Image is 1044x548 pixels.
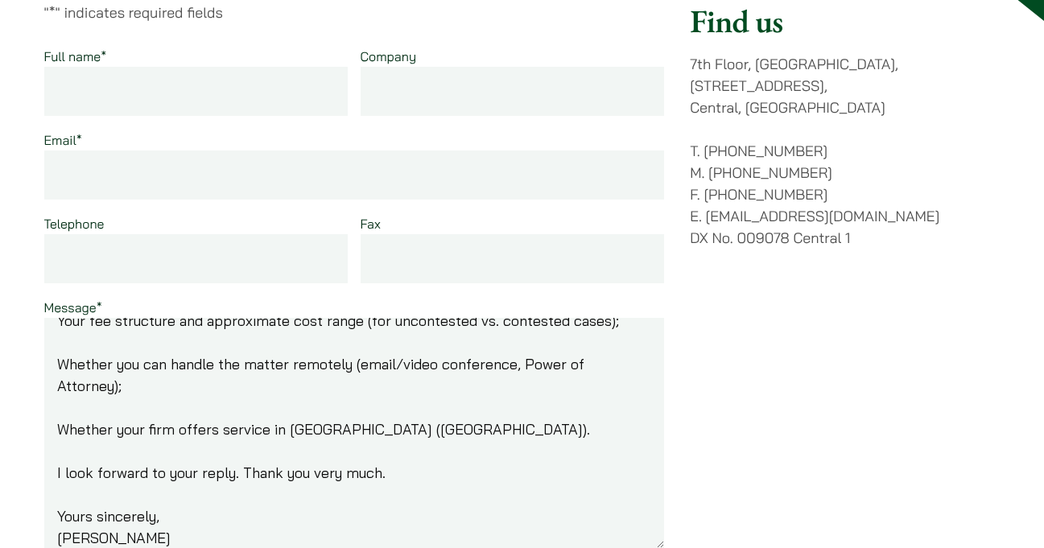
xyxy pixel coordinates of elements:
p: " " indicates required fields [44,2,665,23]
label: Company [361,48,417,64]
label: Message [44,299,102,315]
label: Email [44,132,82,148]
h2: Find us [690,2,1000,40]
label: Telephone [44,216,105,232]
label: Full name [44,48,107,64]
label: Fax [361,216,381,232]
p: 7th Floor, [GEOGRAPHIC_DATA], [STREET_ADDRESS], Central, [GEOGRAPHIC_DATA] [690,53,1000,118]
p: T. [PHONE_NUMBER] M. [PHONE_NUMBER] F. [PHONE_NUMBER] E. [EMAIL_ADDRESS][DOMAIN_NAME] DX No. 0090... [690,140,1000,249]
